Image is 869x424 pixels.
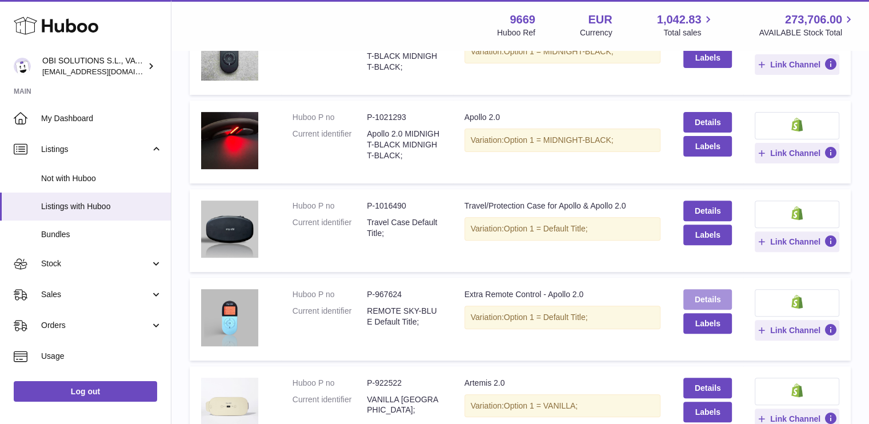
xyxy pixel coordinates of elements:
span: Listings [41,144,150,155]
span: Sales [41,289,150,300]
span: Link Channel [770,414,820,424]
div: Variation: [464,394,661,418]
span: Option 1 = Default Title; [504,224,588,233]
span: Total sales [663,27,714,38]
span: 1,042.83 [657,12,702,27]
img: hello@myobistore.com [14,58,31,75]
img: shopify-small.png [791,295,803,309]
dt: Current identifier [293,217,367,239]
strong: EUR [588,12,612,27]
button: Link Channel [755,231,839,252]
span: Bundles [41,229,162,240]
span: My Dashboard [41,113,162,124]
div: Variation: [464,40,661,63]
dd: P-967624 [367,289,441,300]
dt: Current identifier [293,40,367,73]
span: 273,706.00 [785,12,842,27]
dt: Huboo P no [293,289,367,300]
div: Artemis 2.0 [464,378,661,389]
span: Option 1 = MIDNIGHT-BLACK; [504,47,614,56]
span: Option 1 = VANILLA; [504,401,578,410]
span: Stock [41,258,150,269]
div: Travel/Protection Case for Apollo & Apollo 2.0 [464,201,661,211]
dd: Apollo 2.0 MIDNIGHT-BLACK MIDNIGHT-BLACK; [367,129,441,161]
a: Log out [14,381,157,402]
button: Labels [683,313,731,334]
span: Not with Huboo [41,173,162,184]
a: Details [683,289,731,310]
dd: REMOTE SKY-BLUE Default Title; [367,306,441,327]
button: Labels [683,47,731,68]
a: Details [683,112,731,133]
a: 273,706.00 AVAILABLE Stock Total [759,12,855,38]
div: Variation: [464,129,661,152]
img: Extra Remote Control - Apollo 2.0 [201,289,258,346]
span: Link Channel [770,148,820,158]
button: Link Channel [755,143,839,163]
span: Link Channel [770,59,820,70]
a: Details [683,378,731,398]
img: shopify-small.png [791,206,803,220]
dd: P-1021293 [367,112,441,123]
strong: 9669 [510,12,535,27]
dt: Current identifier [293,394,367,416]
dt: Huboo P no [293,201,367,211]
dd: VANILLA [GEOGRAPHIC_DATA]; [367,394,441,416]
dt: Huboo P no [293,378,367,389]
span: Orders [41,320,150,331]
div: Huboo Ref [497,27,535,38]
span: Listings with Huboo [41,201,162,212]
dd: P-922522 [367,378,441,389]
span: Link Channel [770,325,820,335]
button: Labels [683,225,731,245]
button: Link Channel [755,54,839,75]
dt: Current identifier [293,306,367,327]
span: [EMAIL_ADDRESS][DOMAIN_NAME] [42,67,168,76]
span: Usage [41,351,162,362]
span: Option 1 = MIDNIGHT-BLACK; [504,135,614,145]
a: 1,042.83 Total sales [657,12,715,38]
dd: P-1016490 [367,201,441,211]
img: Extra Remote Control - Apollo 2.0 [201,23,258,81]
div: Currency [580,27,612,38]
div: OBI SOLUTIONS S.L., VAT: B70911078 [42,55,145,77]
button: Link Channel [755,320,839,341]
img: Apollo 2.0 [201,112,258,169]
span: Option 1 = Default Title; [504,313,588,322]
div: Apollo 2.0 [464,112,661,123]
dt: Current identifier [293,129,367,161]
button: Labels [683,402,731,422]
dd: REMOTE MIDNIGHT-BLACK MIDNIGHT-BLACK; [367,40,441,73]
img: shopify-small.png [791,383,803,397]
dt: Huboo P no [293,112,367,123]
dd: Travel Case Default Title; [367,217,441,239]
button: Labels [683,136,731,157]
img: shopify-small.png [791,118,803,131]
span: Link Channel [770,237,820,247]
div: Variation: [464,217,661,241]
img: Travel/Protection Case for Apollo & Apollo 2.0 [201,201,258,258]
div: Extra Remote Control - Apollo 2.0 [464,289,661,300]
div: Variation: [464,306,661,329]
span: AVAILABLE Stock Total [759,27,855,38]
a: Details [683,201,731,221]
